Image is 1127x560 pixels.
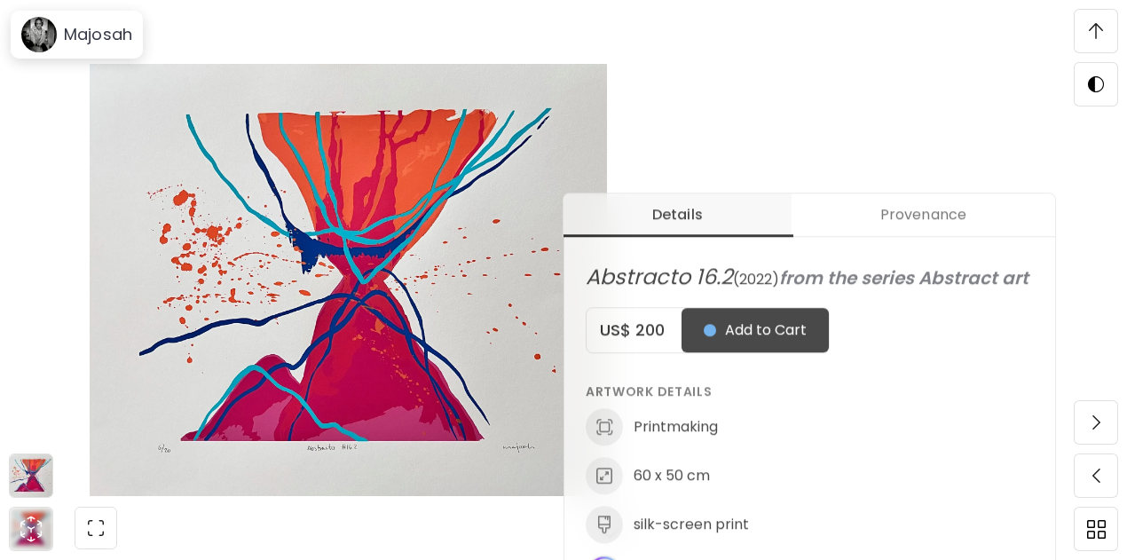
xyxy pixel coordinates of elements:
span: Provenance [802,204,1044,225]
h6: silk-screen print [634,515,749,534]
img: discipline [586,408,623,446]
h6: Artwork Details [586,382,1034,401]
h5: US$ 200 [587,319,682,341]
button: Add to Cart [682,308,829,352]
span: Add to Cart [704,319,807,341]
img: medium [586,506,623,543]
span: from the series Abstract art [779,265,1028,290]
span: Abstracto 16.2 [586,262,733,291]
span: ( 2022 ) [733,269,779,289]
h6: Majosah [64,24,132,45]
h6: Printmaking [634,417,718,437]
img: dimensions [586,457,623,494]
h6: 60 x 50 cm [634,466,710,485]
div: animation [17,515,45,543]
span: Details [574,204,781,225]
